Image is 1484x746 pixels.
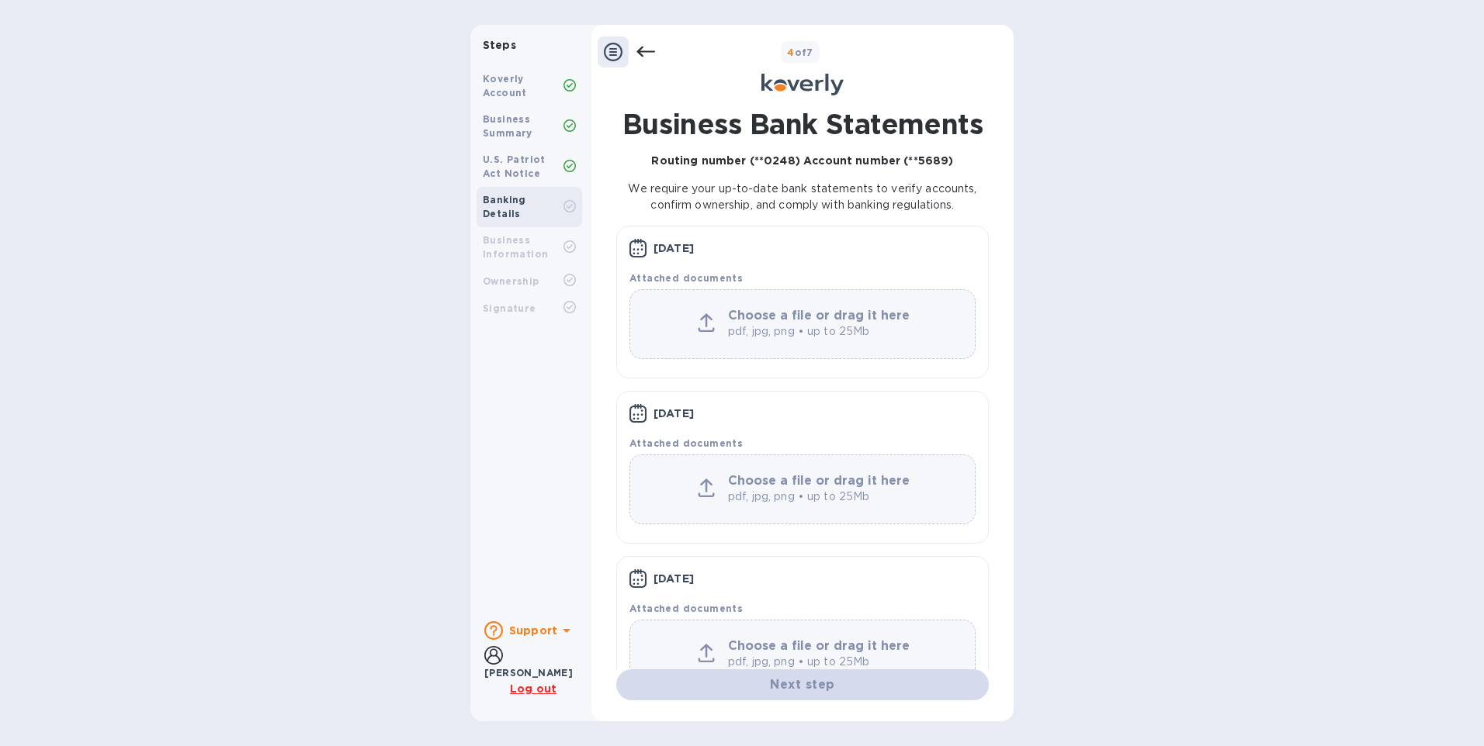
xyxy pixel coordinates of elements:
b: Support [509,624,557,637]
b: Choose a file or drag it here [728,308,910,323]
b: Attached documents [629,437,743,449]
u: Log out [510,682,556,695]
p: [DATE] [654,406,694,421]
p: pdf, jpg, png • up to 25Mb [728,489,914,505]
p: [DATE] [654,240,694,256]
b: Choose a file or drag it here [728,473,910,488]
b: Ownership [483,275,539,287]
b: Attached documents [629,603,743,614]
span: 4 [787,47,794,58]
b: [PERSON_NAME] [484,667,573,679]
b: Koverly Account [483,73,527,98]
p: We require your up-to-date bank statements to verify accounts, confirm ownership, and comply with... [616,181,989,213]
p: Routing number (**0248) Account number (**5689) [616,153,989,168]
b: Business Information [483,234,548,260]
p: [DATE] [654,571,694,586]
b: Business Summary [483,113,532,139]
h1: Business Bank Statements [616,108,989,140]
b: Banking Details [483,194,526,219]
p: pdf, jpg, png • up to 25Mb [728,654,914,670]
p: pdf, jpg, png • up to 25Mb [728,323,914,340]
b: of 7 [787,47,813,58]
b: Steps [483,39,516,51]
b: U.S. Patriot Act Notice [483,154,546,179]
b: Attached documents [629,272,743,284]
b: Signature [483,302,536,314]
b: Choose a file or drag it here [728,638,910,653]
